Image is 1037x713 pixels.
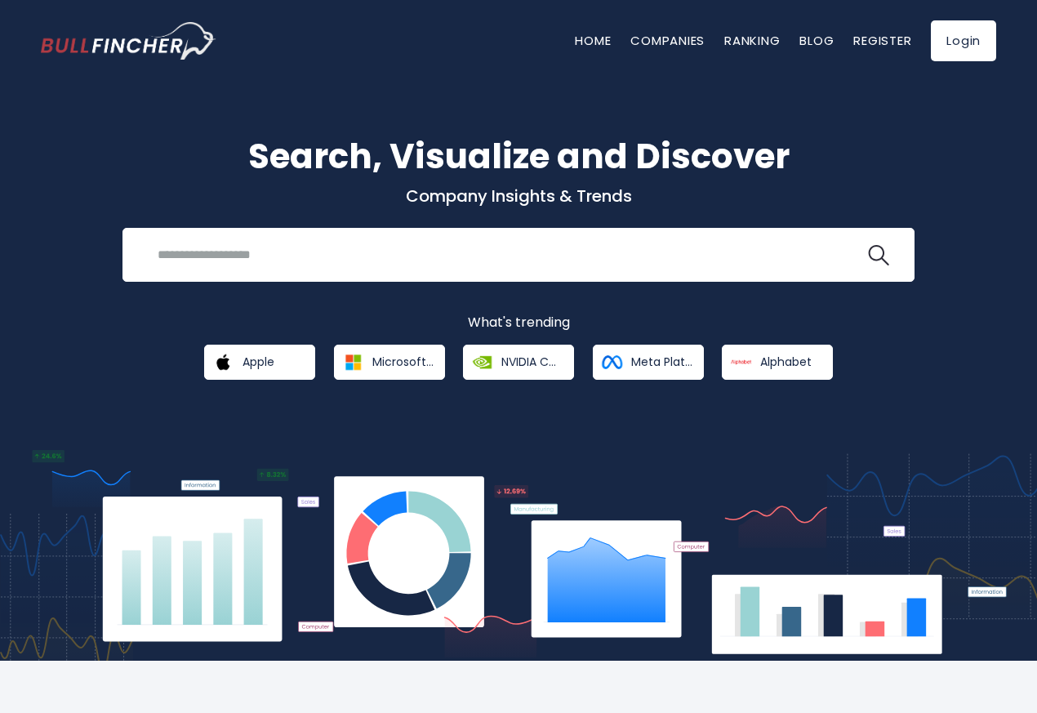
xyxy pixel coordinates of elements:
span: NVIDIA Corporation [501,354,563,369]
img: bullfincher logo [41,22,216,60]
span: Meta Platforms [631,354,692,369]
p: What's trending [41,314,996,332]
a: Microsoft Corporation [334,345,445,380]
span: Alphabet [760,354,812,369]
a: Blog [799,32,834,49]
span: Microsoft Corporation [372,354,434,369]
a: Ranking [724,32,780,49]
span: Apple [243,354,274,369]
img: search icon [868,245,889,266]
a: Alphabet [722,345,833,380]
p: Company Insights & Trends [41,185,996,207]
a: NVIDIA Corporation [463,345,574,380]
a: Apple [204,345,315,380]
a: Meta Platforms [593,345,704,380]
h1: Search, Visualize and Discover [41,131,996,182]
a: Register [853,32,911,49]
a: Login [931,20,996,61]
a: Home [575,32,611,49]
a: Companies [630,32,705,49]
a: Go to homepage [41,22,216,60]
